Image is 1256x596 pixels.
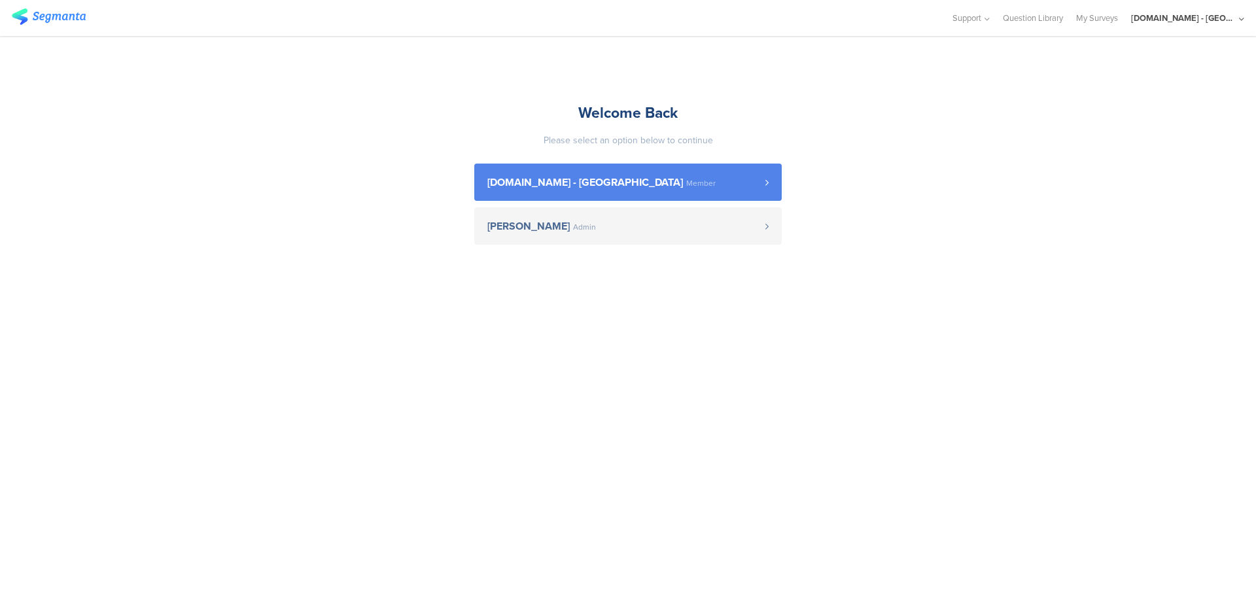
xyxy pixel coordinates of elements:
[474,207,782,245] a: [PERSON_NAME] Admin
[474,133,782,147] div: Please select an option below to continue
[686,179,716,187] span: Member
[952,12,981,24] span: Support
[474,101,782,124] div: Welcome Back
[487,221,570,232] span: [PERSON_NAME]
[573,223,596,231] span: Admin
[12,9,86,25] img: segmanta logo
[487,177,683,188] span: [DOMAIN_NAME] - [GEOGRAPHIC_DATA]
[1131,12,1236,24] div: [DOMAIN_NAME] - [GEOGRAPHIC_DATA]
[474,164,782,201] a: [DOMAIN_NAME] - [GEOGRAPHIC_DATA] Member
